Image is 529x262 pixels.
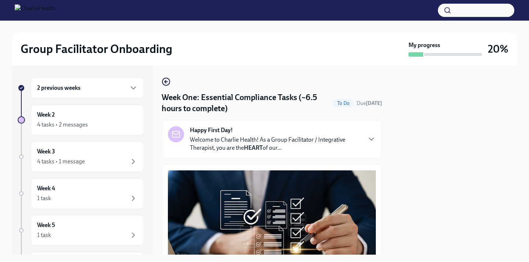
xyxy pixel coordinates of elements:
div: 1 task [37,194,51,202]
h4: Week One: Essential Compliance Tasks (~6.5 hours to complete) [162,92,330,114]
p: Welcome to Charlie Health! As a Group Facilitator / Integrative Therapist, you are the of our... [190,136,361,152]
h3: 20% [488,42,508,56]
a: Week 34 tasks • 1 message [18,141,144,172]
div: 1 task [37,231,51,239]
span: Due [357,100,382,106]
span: August 18th, 2025 09:00 [357,100,382,107]
div: 2 previous weeks [31,77,144,99]
h6: Week 3 [37,148,55,156]
strong: [DATE] [366,100,382,106]
a: Week 24 tasks • 2 messages [18,105,144,135]
h6: Week 4 [37,184,55,192]
span: To Do [333,100,354,106]
h6: Week 5 [37,221,55,229]
div: 4 tasks • 1 message [37,157,85,166]
h6: 2 previous weeks [37,84,80,92]
strong: My progress [409,41,440,49]
strong: HEART [244,144,263,151]
a: Week 41 task [18,178,144,209]
h2: Group Facilitator Onboarding [21,42,172,56]
h6: Week 2 [37,111,55,119]
a: Week 51 task [18,215,144,246]
div: 4 tasks • 2 messages [37,121,88,129]
img: CharlieHealth [15,4,55,16]
strong: Happy First Day! [190,126,233,134]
